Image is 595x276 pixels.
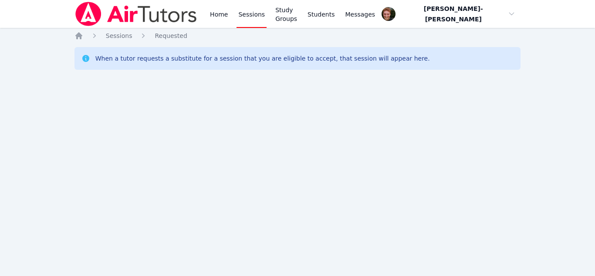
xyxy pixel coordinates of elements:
[155,32,187,39] span: Requested
[155,31,187,40] a: Requested
[74,31,521,40] nav: Breadcrumb
[106,31,132,40] a: Sessions
[345,10,375,19] span: Messages
[74,2,198,26] img: Air Tutors
[106,32,132,39] span: Sessions
[95,54,430,63] div: When a tutor requests a substitute for a session that you are eligible to accept, that session wi...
